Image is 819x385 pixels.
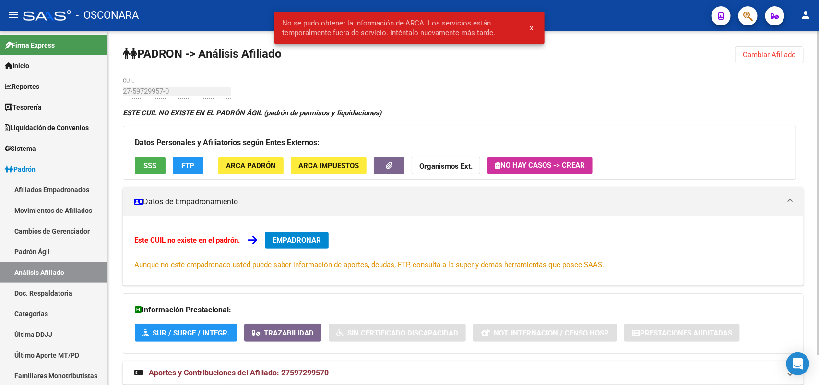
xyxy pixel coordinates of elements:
span: Padrón [5,164,36,174]
span: Reportes [5,81,39,92]
button: Prestaciones Auditadas [624,324,740,342]
span: No se pudo obtener la información de ARCA. Los servicios están temporalmente fuera de servicio. I... [282,18,518,37]
span: Tesorería [5,102,42,112]
button: Cambiar Afiliado [735,46,804,63]
span: Prestaciones Auditadas [640,329,732,337]
h3: Información Prestacional: [135,303,792,317]
button: ARCA Impuestos [291,157,367,174]
div: Open Intercom Messenger [786,352,809,375]
button: Organismos Ext. [412,157,480,174]
span: x [530,24,533,32]
mat-panel-title: Datos de Empadronamiento [134,197,781,207]
span: Cambiar Afiliado [743,50,796,59]
button: EMPADRONAR [265,232,329,249]
span: Sistema [5,143,36,154]
span: FTP [182,161,195,170]
span: Inicio [5,61,29,71]
span: Aportes y Contribuciones del Afiliado: 27597299570 [149,368,329,377]
h3: Datos Personales y Afiliatorios según Entes Externos: [135,136,784,149]
div: Datos de Empadronamiento [123,216,804,286]
button: SSS [135,157,166,174]
mat-icon: person [800,9,811,21]
span: ARCA Padrón [226,161,276,170]
button: Not. Internacion / Censo Hosp. [473,324,617,342]
mat-expansion-panel-header: Aportes y Contribuciones del Afiliado: 27597299570 [123,361,804,385]
button: SUR / SURGE / INTEGR. [135,324,237,342]
span: Trazabilidad [264,329,314,337]
span: ARCA Impuestos [298,161,359,170]
button: x [522,19,541,37]
strong: Este CUIL no existe en el padrón. [134,236,240,245]
strong: ESTE CUIL NO EXISTE EN EL PADRÓN ÁGIL (padrón de permisos y liquidaciones) [123,109,381,117]
button: Trazabilidad [244,324,321,342]
span: Sin Certificado Discapacidad [347,329,458,337]
span: SUR / SURGE / INTEGR. [153,329,229,337]
span: - OSCONARA [76,5,139,26]
button: FTP [173,157,203,174]
strong: PADRON -> Análisis Afiliado [123,47,282,61]
strong: Organismos Ext. [419,162,473,171]
span: EMPADRONAR [273,236,321,245]
span: Liquidación de Convenios [5,123,89,133]
button: ARCA Padrón [218,157,284,174]
span: Not. Internacion / Censo Hosp. [494,329,609,337]
span: Aunque no esté empadronado usted puede saber información de aportes, deudas, FTP, consulta a la s... [134,261,604,269]
span: SSS [144,161,157,170]
span: No hay casos -> Crear [495,161,585,170]
mat-icon: menu [8,9,19,21]
span: Firma Express [5,40,55,50]
button: No hay casos -> Crear [487,157,593,174]
button: Sin Certificado Discapacidad [329,324,466,342]
mat-expansion-panel-header: Datos de Empadronamiento [123,187,804,216]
